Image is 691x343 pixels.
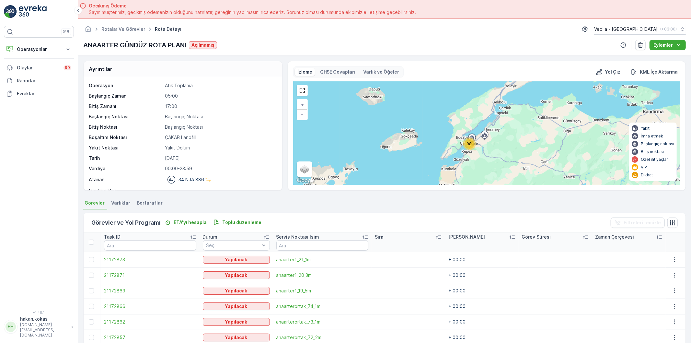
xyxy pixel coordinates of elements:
a: Rotalar ve Görevler [101,26,145,32]
a: 21172857 [104,334,196,341]
p: Servis Noktası Isim [276,234,319,240]
button: Açılmamış [189,41,217,49]
button: KML İçe Aktarma [628,68,680,76]
p: Boşaltım Noktası [89,134,162,141]
a: anaarter1_19_5m [276,288,368,294]
p: Seç [206,242,260,249]
button: Operasyonlar [4,43,74,56]
a: anaarter1_21_1m [276,256,368,263]
p: İzleme [297,69,312,75]
span: 21172873 [104,256,196,263]
span: Görevler [85,200,105,206]
td: + 00:00 [445,314,519,330]
p: Yapılacak [225,334,248,341]
p: 05:00 [165,93,275,99]
p: 17:00 [165,103,275,110]
button: Yapılacak [203,302,270,310]
p: Yapılacak [225,272,248,278]
div: Toggle Row Selected [89,257,94,262]
button: Yapılacak [203,318,270,326]
td: + 00:00 [445,267,519,283]
button: Veolia - [GEOGRAPHIC_DATA](+03:00) [594,24,686,35]
a: 21172871 [104,272,196,278]
button: Yapılacak [203,334,270,341]
button: Yapılacak [203,287,270,295]
a: Bu bölgeyi Google Haritalar'da açın (yeni pencerede açılır) [295,176,317,185]
div: Toggle Row Selected [89,304,94,309]
div: HH [6,322,16,332]
a: Ana Sayfa [85,28,92,33]
p: Eylemler [653,42,673,48]
a: Raporlar [4,74,74,87]
p: Yapılacak [225,256,248,263]
button: Yapılacak [203,256,270,264]
a: View Fullscreen [297,86,307,95]
p: Filtreleri temizle [624,219,661,226]
p: 99 [65,65,70,70]
p: [PERSON_NAME] [448,234,485,240]
span: 98 [467,141,472,146]
p: Bitiş noktası [641,149,664,154]
span: Sayın müşterimiz, gecikmiş ödemenizin olduğunu hatırlatır, gereğinin yapılmasını rica ederiz. Sor... [89,9,416,16]
p: ÇAKAB Landfill [165,134,275,141]
p: Toplu düzenleme [222,219,261,226]
p: Atık Toplama [165,82,275,89]
div: Toggle Row Selected [89,335,94,340]
p: Başlangıç Noktası [165,124,275,130]
p: ANAARTER GÜNDÜZ ROTA PLANI [83,40,186,50]
span: 21172869 [104,288,196,294]
p: Dikkat [641,172,653,178]
button: Yapılacak [203,271,270,279]
a: Layers [297,162,312,176]
button: Eylemler [650,40,686,50]
p: Bitiş Zamanı [89,103,162,110]
td: + 00:00 [445,283,519,299]
p: Tarih [89,155,162,161]
p: VIP [641,165,647,170]
td: + 00:00 [445,299,519,314]
p: Vardiya [89,165,162,172]
span: anaarter1_20_3m [276,272,368,278]
span: anaarterortak_74_1m [276,303,368,310]
p: Yakıt Dolum [165,145,275,151]
span: Rota Detayı [154,26,183,32]
p: Özel ihtiyaçlar [641,157,668,162]
p: Evraklar [17,90,71,97]
p: Varlık ve Öğeler [363,69,399,75]
p: Yakıt Noktası [89,145,162,151]
p: 00:00-23:59 [165,165,275,172]
p: Yapılacak [225,319,248,325]
img: logo_light-DOdMpM7g.png [19,5,47,18]
img: logo [4,5,17,18]
p: - [165,187,275,194]
a: Olaylar99 [4,61,74,74]
a: 21172862 [104,319,196,325]
div: Toggle Row Selected [89,319,94,325]
p: Başlangıç noktası [641,141,674,147]
a: anaarterortak_73_1m [276,319,368,325]
p: Başlangıç Noktası [89,113,162,120]
p: Başlangıç Noktası [165,113,275,120]
p: Yapılacak [225,288,248,294]
p: Olaylar [17,65,60,71]
button: ETA'yı hesapla [162,219,209,226]
p: [DOMAIN_NAME][EMAIL_ADDRESS][DOMAIN_NAME] [20,322,68,338]
div: 98 [463,137,476,150]
input: Ara [276,240,368,251]
img: Google [295,176,317,185]
span: + [301,102,304,107]
p: Bitiş Noktası [89,124,162,130]
a: anaarterortak_72_2m [276,334,368,341]
a: 21172866 [104,303,196,310]
p: Task ID [104,234,121,240]
p: Atanan [89,176,104,183]
span: Varlıklar [111,200,130,206]
p: Durum [203,234,218,240]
